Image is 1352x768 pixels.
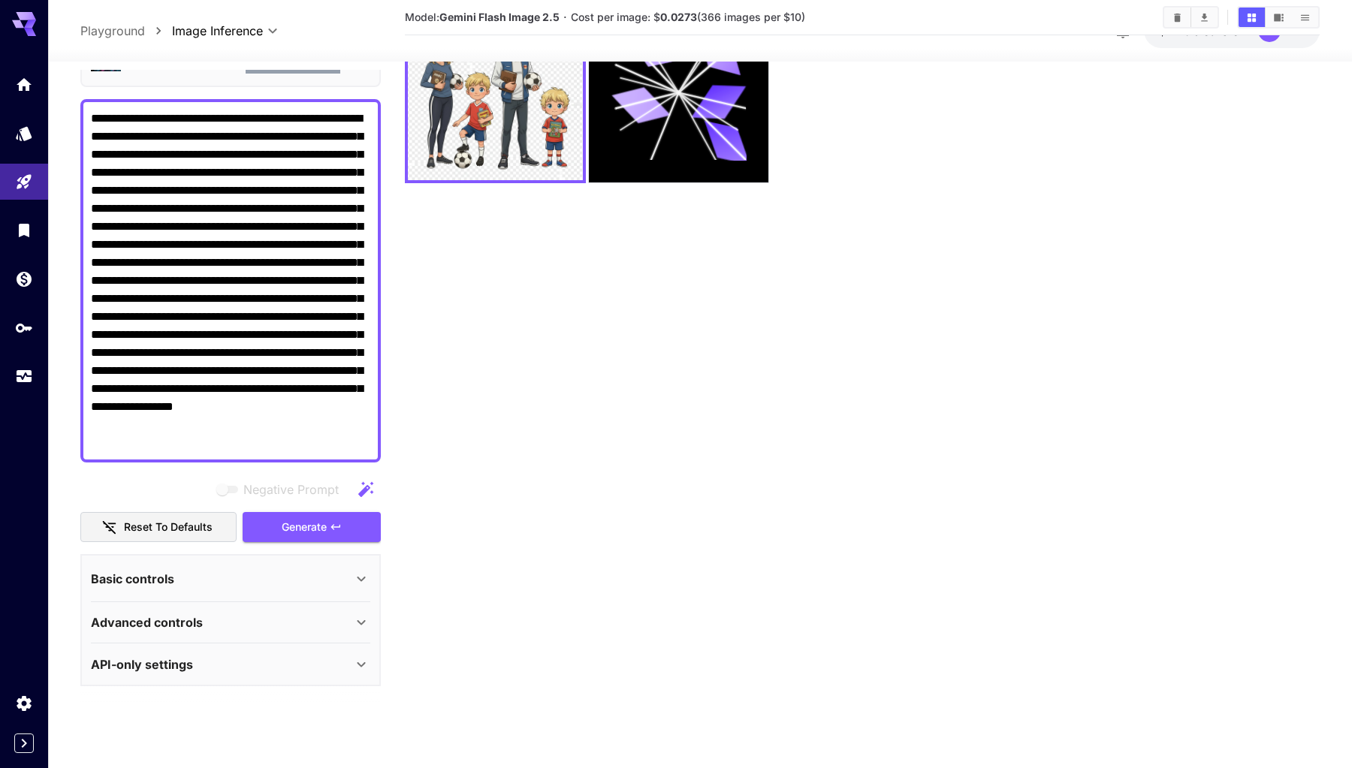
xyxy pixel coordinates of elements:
[14,733,34,753] button: Expand sidebar
[213,480,351,499] span: Negative prompts are not compatible with the selected model.
[91,570,174,588] p: Basic controls
[1239,8,1265,27] button: Show images in grid view
[1292,8,1318,27] button: Show images in list view
[91,655,193,673] p: API-only settings
[1164,8,1191,27] button: Clear Images
[1163,6,1219,29] div: Clear ImagesDownload All
[91,561,370,597] div: Basic controls
[15,318,33,337] div: API Keys
[80,22,172,40] nav: breadcrumb
[1237,6,1320,29] div: Show images in grid viewShow images in video viewShow images in list view
[172,22,263,40] span: Image Inference
[571,11,805,23] span: Cost per image: $ (366 images per $10)
[1194,25,1246,38] span: credits left
[80,512,237,543] button: Reset to defaults
[439,11,560,23] b: Gemini Flash Image 2.5
[91,646,370,682] div: API-only settings
[15,270,33,288] div: Wallet
[15,124,33,143] div: Models
[408,5,583,180] img: 2Q==
[15,367,33,386] div: Usage
[243,481,339,499] span: Negative Prompt
[1159,25,1194,38] span: $17.70
[405,11,560,23] span: Model:
[563,8,567,26] p: ·
[91,614,203,632] p: Advanced controls
[1266,8,1292,27] button: Show images in video view
[1191,8,1218,27] button: Download All
[15,221,33,239] div: Library
[243,512,381,543] button: Generate
[15,173,33,191] div: Playground
[91,605,370,641] div: Advanced controls
[660,11,697,23] b: 0.0273
[15,694,33,712] div: Settings
[282,518,327,537] span: Generate
[80,22,145,40] a: Playground
[15,75,33,94] div: Home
